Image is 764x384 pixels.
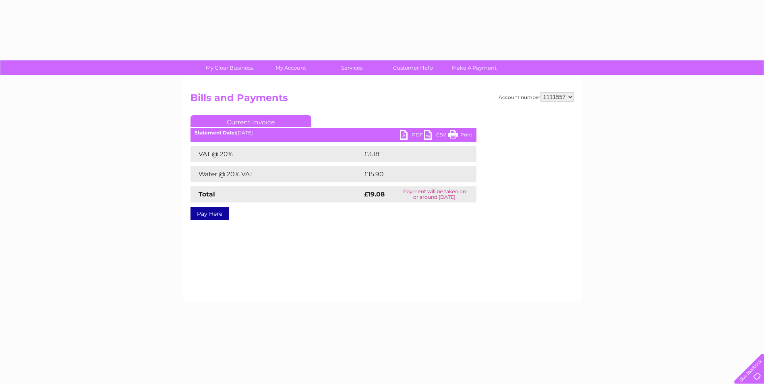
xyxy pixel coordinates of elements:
a: PDF [400,130,424,142]
b: Statement Date: [195,130,236,136]
div: Account number [499,92,574,102]
td: £15.90 [362,166,460,182]
td: Water @ 20% VAT [190,166,362,182]
a: Services [319,60,385,75]
a: Customer Help [380,60,446,75]
td: Payment will be taken on or around [DATE] [393,186,476,202]
a: Pay Here [190,207,229,220]
a: My Clear Business [196,60,263,75]
a: My Account [257,60,324,75]
div: [DATE] [190,130,476,136]
strong: Total [199,190,215,198]
h2: Bills and Payments [190,92,574,107]
a: CSV [424,130,448,142]
strong: £19.08 [364,190,385,198]
td: VAT @ 20% [190,146,362,162]
a: Make A Payment [441,60,507,75]
a: Print [448,130,472,142]
td: £3.18 [362,146,457,162]
a: Current Invoice [190,115,311,127]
